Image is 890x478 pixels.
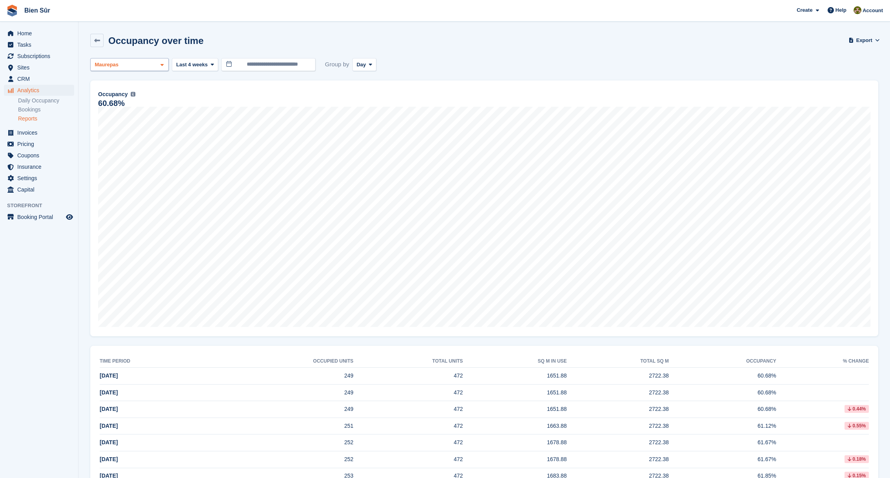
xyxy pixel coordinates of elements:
a: Bookings [18,106,74,113]
a: menu [4,39,74,50]
button: Day [352,58,377,71]
td: 249 [209,368,353,385]
div: 0.44% [844,405,869,413]
div: 60.68% [98,100,125,107]
span: Day [357,61,366,69]
span: [DATE] [100,456,118,462]
span: Pricing [17,139,64,150]
td: 61.67% [669,451,776,468]
span: Group by [325,58,349,71]
a: menu [4,161,74,172]
span: [DATE] [100,423,118,429]
td: 472 [353,434,463,451]
td: 1651.88 [463,368,567,385]
button: Export [850,34,878,47]
th: Total units [353,355,463,368]
button: Last 4 weeks [172,58,218,71]
td: 60.68% [669,384,776,401]
td: 1678.88 [463,434,567,451]
td: 1651.88 [463,384,567,401]
span: [DATE] [100,406,118,412]
span: Create [797,6,812,14]
a: Preview store [65,212,74,222]
a: Daily Occupancy [18,97,74,104]
span: Capital [17,184,64,195]
span: [DATE] [100,439,118,445]
span: Coupons [17,150,64,161]
span: Insurance [17,161,64,172]
span: Export [856,36,872,44]
a: menu [4,73,74,84]
td: 1663.88 [463,418,567,434]
td: 60.68% [669,401,776,418]
td: 472 [353,418,463,434]
td: 472 [353,401,463,418]
a: menu [4,85,74,96]
td: 252 [209,434,353,451]
img: icon-info-grey-7440780725fd019a000dd9b08b2336e03edf1995a4989e88bcd33f0948082b44.svg [131,92,135,97]
td: 2722.38 [567,368,669,385]
a: Reports [18,115,74,122]
th: Occupancy [669,355,776,368]
td: 2722.38 [567,451,669,468]
span: Last 4 weeks [176,61,208,69]
span: Settings [17,173,64,184]
td: 61.67% [669,434,776,451]
span: CRM [17,73,64,84]
td: 2722.38 [567,434,669,451]
th: Time period [100,355,209,368]
a: menu [4,28,74,39]
span: Occupancy [98,90,128,99]
span: Account [863,7,883,15]
td: 1651.88 [463,401,567,418]
td: 472 [353,368,463,385]
th: Total sq m [567,355,669,368]
span: Invoices [17,127,64,138]
a: menu [4,184,74,195]
th: Sq m in use [463,355,567,368]
div: 0.55% [844,422,869,430]
span: Tasks [17,39,64,50]
div: Maurepas [93,61,122,69]
td: 2722.38 [567,418,669,434]
td: 60.68% [669,368,776,385]
span: Analytics [17,85,64,96]
th: % change [776,355,869,368]
span: Booking Portal [17,212,64,223]
a: menu [4,139,74,150]
span: Help [835,6,846,14]
td: 251 [209,418,353,434]
a: menu [4,51,74,62]
span: Storefront [7,202,78,210]
td: 2722.38 [567,401,669,418]
span: Home [17,28,64,39]
span: Subscriptions [17,51,64,62]
span: [DATE] [100,372,118,379]
span: [DATE] [100,389,118,396]
a: menu [4,150,74,161]
td: 249 [209,401,353,418]
a: Bien Sûr [21,4,53,17]
div: 0.18% [844,455,869,463]
h2: Occupancy over time [108,35,204,46]
img: stora-icon-8386f47178a22dfd0bd8f6a31ec36ba5ce8667c1dd55bd0f319d3a0aa187defe.svg [6,5,18,16]
td: 472 [353,384,463,401]
span: Sites [17,62,64,73]
td: 252 [209,451,353,468]
td: 472 [353,451,463,468]
img: Matthieu Burnand [854,6,861,14]
a: menu [4,62,74,73]
td: 1678.88 [463,451,567,468]
a: menu [4,127,74,138]
th: Occupied units [209,355,353,368]
td: 2722.38 [567,384,669,401]
a: menu [4,212,74,223]
a: menu [4,173,74,184]
td: 61.12% [669,418,776,434]
td: 249 [209,384,353,401]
